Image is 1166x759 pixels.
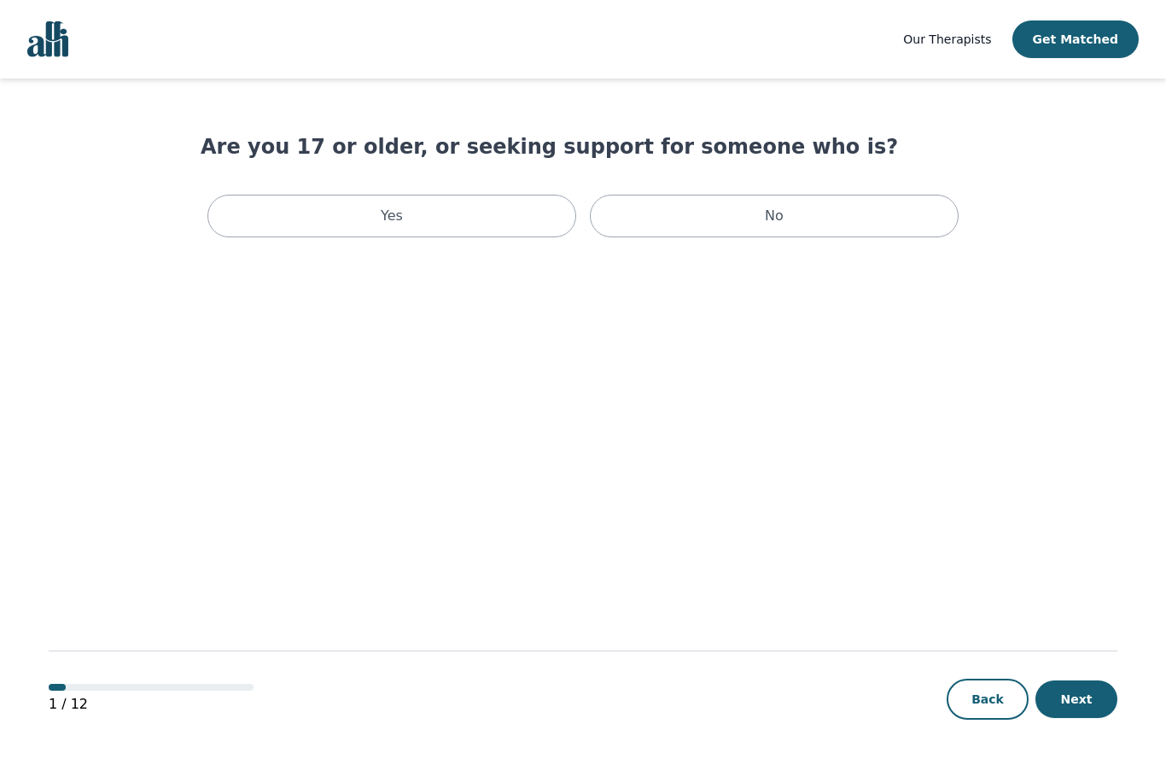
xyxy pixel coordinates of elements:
button: Next [1035,680,1117,718]
img: alli logo [27,21,68,57]
a: Our Therapists [903,29,991,50]
p: Yes [381,206,403,226]
p: No [765,206,784,226]
button: Back [947,679,1029,720]
p: 1 / 12 [49,694,254,715]
button: Get Matched [1012,20,1139,58]
h1: Are you 17 or older, or seeking support for someone who is? [201,133,965,161]
span: Our Therapists [903,32,991,46]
